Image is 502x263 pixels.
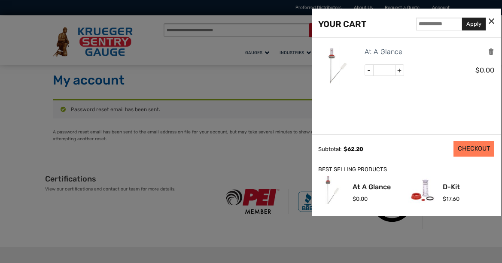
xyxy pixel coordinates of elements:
[318,176,346,204] img: At A Glance
[475,66,494,74] span: 0.00
[344,146,363,152] span: 62.20
[443,184,460,190] a: D-Kit
[462,18,486,30] button: Apply
[318,17,366,31] div: YOUR CART
[318,146,341,152] div: Subtotal:
[353,196,356,202] span: $
[395,65,404,76] span: +
[488,48,494,56] a: Remove this item
[353,184,391,190] a: At A Glance
[475,66,480,74] span: $
[344,146,347,152] span: $
[353,196,368,202] span: 0.00
[365,65,374,76] span: -
[443,196,446,202] span: $
[443,196,459,202] span: 17.60
[408,176,436,204] img: D-Kit
[318,165,494,174] div: BEST SELLING PRODUCTS
[318,46,357,85] img: At A Glance
[453,141,494,157] a: CHECKOUT
[365,46,402,57] a: At A Glance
